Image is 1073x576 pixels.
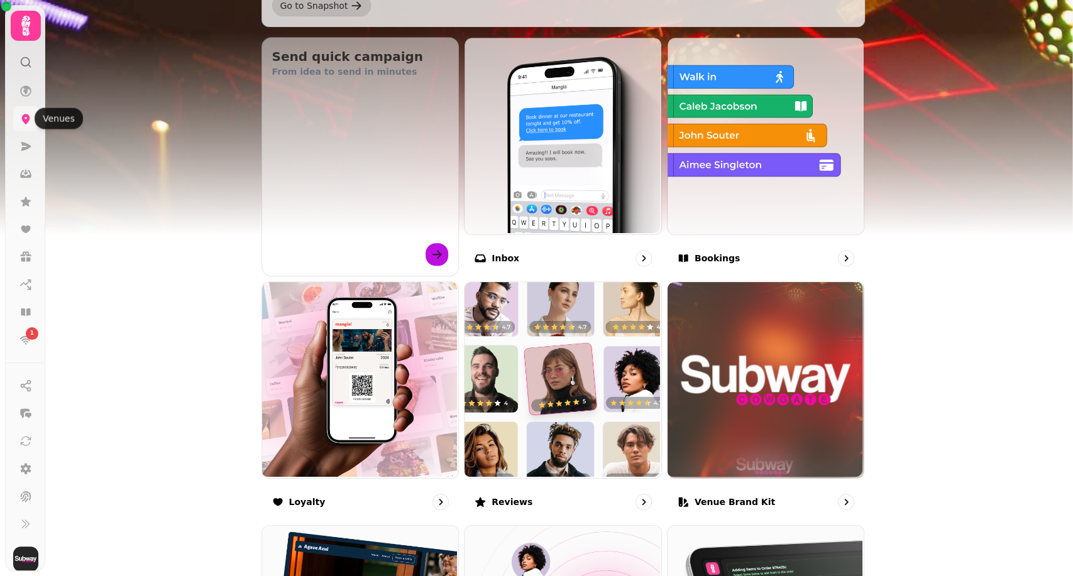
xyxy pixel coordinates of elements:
[667,37,865,276] a: BookingsBookings
[492,252,519,264] p: Inbox
[35,108,83,129] div: Venues
[261,281,459,521] a: LoyaltyLoyalty
[13,546,38,572] img: User avatar
[666,36,863,233] img: Bookings
[289,496,326,508] p: Loyalty
[492,496,532,508] p: Reviews
[668,282,864,479] img: aHR0cHM6Ly9maWxlcy5zdGFtcGVkZS5haS9iZGVkZmRjMC1lYWUwLTExZWItOTM4Ny0wYWFjOTQ1MDAyMzUvbWVkaWEvNTY3M...
[261,37,459,276] button: Send quick campaignFrom idea to send in minutes
[667,281,865,521] a: Venue brand kitVenue brand kit
[463,281,660,477] img: Reviews
[463,36,660,233] img: Inbox
[434,496,447,508] svg: go to
[695,496,775,508] p: Venue brand kit
[272,48,449,65] h2: Send quick campaign
[464,37,662,276] a: InboxInbox
[840,252,852,264] svg: go to
[695,252,740,264] p: Bookings
[13,327,38,352] a: 1
[30,329,34,338] span: 1
[637,496,650,508] svg: go to
[840,496,852,508] svg: go to
[272,65,449,78] p: From idea to send in minutes
[261,281,458,477] img: Loyalty
[464,281,662,521] a: ReviewsReviews
[637,252,650,264] svg: go to
[11,546,41,572] button: User avatar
